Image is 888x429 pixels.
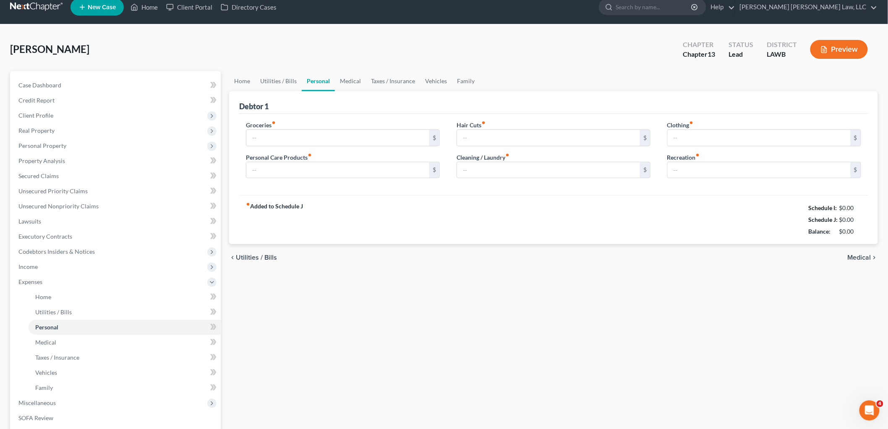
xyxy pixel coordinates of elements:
span: Case Dashboard [18,82,61,89]
a: Unsecured Nonpriority Claims [12,199,221,214]
span: Miscellaneous [18,399,56,406]
span: Secured Claims [18,172,59,179]
i: chevron_left [229,254,236,261]
input: -- [246,130,429,146]
span: Personal [35,324,58,331]
label: Groceries [246,121,276,129]
a: Medical [29,335,221,350]
span: SOFA Review [18,414,53,421]
a: Medical [335,71,366,91]
a: Vehicles [420,71,452,91]
input: -- [668,162,851,178]
span: Unsecured Nonpriority Claims [18,203,99,210]
div: $0.00 [839,216,862,224]
label: Personal Care Products [246,153,312,162]
div: Lead [729,50,753,59]
button: Medical chevron_right [848,254,878,261]
a: Personal [302,71,335,91]
input: -- [246,162,429,178]
a: Executory Contracts [12,229,221,244]
span: Lawsuits [18,218,41,225]
span: Personal Property [18,142,66,149]
label: Clothing [667,121,694,129]
span: Credit Report [18,97,55,104]
span: Unsecured Priority Claims [18,187,88,195]
button: chevron_left Utilities / Bills [229,254,277,261]
i: fiber_manual_record [246,202,250,206]
div: $ [429,130,439,146]
a: Utilities / Bills [29,305,221,320]
div: $0.00 [839,204,862,212]
span: Utilities / Bills [236,254,277,261]
a: Personal [29,320,221,335]
div: Chapter [683,40,715,50]
a: SOFA Review [12,411,221,426]
i: fiber_manual_record [505,153,509,157]
i: fiber_manual_record [308,153,312,157]
a: Case Dashboard [12,78,221,93]
iframe: Intercom live chat [859,400,880,421]
span: Taxes / Insurance [35,354,79,361]
span: [PERSON_NAME] [10,43,89,55]
input: -- [457,130,640,146]
span: 4 [877,400,883,407]
span: Executory Contracts [18,233,72,240]
div: Debtor 1 [239,101,269,111]
a: Unsecured Priority Claims [12,184,221,199]
span: Home [35,293,51,300]
a: Home [229,71,255,91]
div: $ [640,130,650,146]
span: Client Profile [18,112,53,119]
span: Codebtors Insiders & Notices [18,248,95,255]
span: Real Property [18,127,55,134]
input: -- [457,162,640,178]
i: chevron_right [871,254,878,261]
div: Chapter [683,50,715,59]
div: Status [729,40,753,50]
strong: Balance: [809,228,831,235]
div: District [767,40,797,50]
input: -- [668,130,851,146]
a: Property Analysis [12,153,221,168]
div: LAWB [767,50,797,59]
span: Family [35,384,53,391]
a: Utilities / Bills [255,71,302,91]
span: 13 [708,50,715,58]
span: Income [18,263,38,270]
span: Utilities / Bills [35,308,72,316]
span: Property Analysis [18,157,65,164]
span: Medical [35,339,56,346]
a: Family [29,380,221,395]
i: fiber_manual_record [272,121,276,125]
i: fiber_manual_record [696,153,700,157]
div: $ [851,130,861,146]
strong: Schedule J: [809,216,838,223]
div: $ [851,162,861,178]
div: $ [640,162,650,178]
a: Vehicles [29,365,221,380]
button: Preview [810,40,868,59]
label: Recreation [667,153,700,162]
i: fiber_manual_record [481,121,486,125]
a: Taxes / Insurance [366,71,420,91]
a: Family [452,71,480,91]
span: New Case [88,4,116,11]
span: Vehicles [35,369,57,376]
strong: Added to Schedule J [246,202,303,237]
a: Lawsuits [12,214,221,229]
a: Secured Claims [12,168,221,184]
span: Expenses [18,278,42,285]
div: $ [429,162,439,178]
strong: Schedule I: [809,204,837,211]
a: Credit Report [12,93,221,108]
a: Taxes / Insurance [29,350,221,365]
label: Cleaning / Laundry [457,153,509,162]
label: Hair Cuts [457,121,486,129]
span: Medical [848,254,871,261]
div: $0.00 [839,227,862,236]
i: fiber_manual_record [690,121,694,125]
a: Home [29,290,221,305]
